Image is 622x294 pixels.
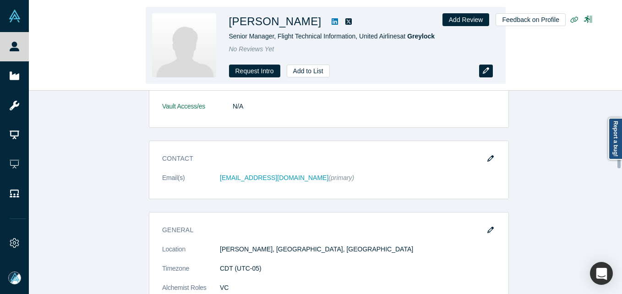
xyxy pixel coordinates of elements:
[220,264,496,273] dd: CDT (UTC-05)
[229,45,274,53] span: No Reviews Yet
[442,13,490,26] button: Add Review
[162,154,483,163] h3: Contact
[162,225,483,235] h3: General
[233,102,496,111] dd: N/A
[328,174,354,181] span: (primary)
[220,174,328,181] a: [EMAIL_ADDRESS][DOMAIN_NAME]
[8,10,21,22] img: Alchemist Vault Logo
[8,272,21,284] img: Mia Scott's Account
[220,283,496,293] dd: VC
[496,13,566,26] button: Feedback on Profile
[162,82,233,102] dt: Alchemist Roles
[407,33,435,40] a: Greylock
[220,245,496,254] dd: [PERSON_NAME], [GEOGRAPHIC_DATA], [GEOGRAPHIC_DATA]
[162,173,220,192] dt: Email(s)
[608,118,622,160] a: Report a bug!
[162,102,233,121] dt: Vault Access/es
[229,65,280,77] button: Request Intro
[162,264,220,283] dt: Timezone
[162,245,220,264] dt: Location
[152,13,216,77] img: David Strohm's Profile Image
[287,65,330,77] button: Add to List
[229,33,435,40] span: Senior Manager, Flight Technical Information, United Airlines at
[229,13,322,30] h1: [PERSON_NAME]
